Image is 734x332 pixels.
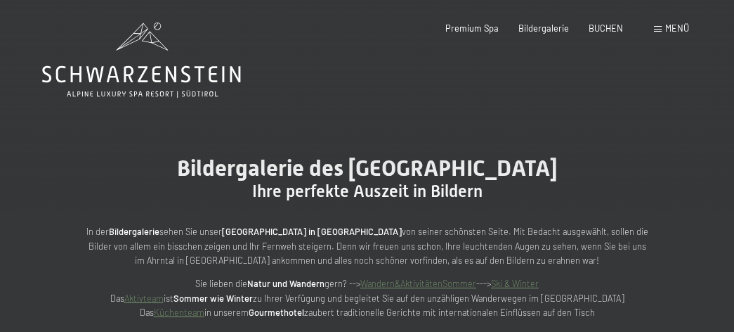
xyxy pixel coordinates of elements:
a: Ski & Winter [491,278,539,289]
a: Premium Spa [445,23,499,34]
span: Menü [665,23,689,34]
span: Bildergalerie des [GEOGRAPHIC_DATA] [177,155,558,181]
strong: [GEOGRAPHIC_DATA] in [GEOGRAPHIC_DATA] [222,226,402,237]
strong: Gourmethotel [249,307,304,318]
a: Aktivteam [124,293,164,304]
a: BUCHEN [589,23,623,34]
a: Bildergalerie [518,23,569,34]
a: Küchenteam [154,307,204,318]
strong: Bildergalerie [109,226,159,237]
p: In der sehen Sie unser von seiner schönsten Seite. Mit Bedacht ausgewählt, sollen die Bilder von ... [86,224,648,267]
p: Sie lieben die gern? --> ---> Das ist zu Ihrer Verfügung und begleitet Sie auf den unzähligen Wan... [86,276,648,319]
strong: Natur und Wandern [247,278,325,289]
strong: Sommer wie Winter [173,293,253,304]
span: Ihre perfekte Auszeit in Bildern [252,181,483,201]
a: Wandern&AktivitätenSommer [360,278,476,289]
